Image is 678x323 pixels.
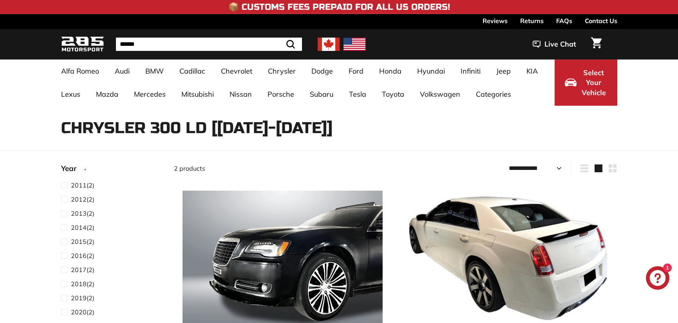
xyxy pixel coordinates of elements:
[71,224,87,231] span: 2014
[172,60,213,83] a: Cadillac
[341,60,371,83] a: Ford
[88,83,126,106] a: Mazda
[61,119,617,137] h1: Chrysler 300 LD [[DATE]-[DATE]]
[523,34,586,54] button: Live Chat
[71,266,87,274] span: 2017
[71,307,94,317] span: (2)
[71,308,87,316] span: 2020
[71,209,94,218] span: (2)
[71,251,94,260] span: (2)
[644,266,672,292] inbox-online-store-chat: Shopify online store chat
[71,252,87,260] span: 2016
[302,83,341,106] a: Subaru
[580,68,607,98] span: Select Your Vehicle
[555,60,617,106] button: Select Your Vehicle
[585,14,617,27] a: Contact Us
[556,14,572,27] a: FAQs
[260,60,304,83] a: Chrysler
[61,163,82,174] span: Year
[126,83,174,106] a: Mercedes
[260,83,302,106] a: Porsche
[61,161,161,180] button: Year
[304,60,341,83] a: Dodge
[453,60,488,83] a: Infiniti
[71,293,94,303] span: (2)
[71,223,94,232] span: (2)
[483,14,508,27] a: Reviews
[71,238,87,245] span: 2015
[137,60,172,83] a: BMW
[53,83,88,106] a: Lexus
[222,83,260,106] a: Nissan
[71,181,87,189] span: 2011
[174,164,396,173] div: 2 products
[488,60,519,83] a: Jeep
[228,2,450,12] h4: 📦 Customs Fees Prepaid for All US Orders!
[53,60,107,83] a: Alfa Romeo
[71,294,87,302] span: 2019
[519,60,546,83] a: KIA
[213,60,260,83] a: Chevrolet
[71,180,94,190] span: (2)
[71,195,94,204] span: (2)
[374,83,412,106] a: Toyota
[341,83,374,106] a: Tesla
[586,31,606,58] a: Cart
[71,237,94,246] span: (2)
[174,83,222,106] a: Mitsubishi
[412,83,468,106] a: Volkswagen
[409,60,453,83] a: Hyundai
[71,280,87,288] span: 2018
[61,35,104,54] img: Logo_285_Motorsport_areodynamics_components
[107,60,137,83] a: Audi
[71,195,87,203] span: 2012
[468,83,519,106] a: Categories
[544,39,576,49] span: Live Chat
[71,209,87,217] span: 2013
[520,14,544,27] a: Returns
[116,38,302,51] input: Search
[371,60,409,83] a: Honda
[71,279,94,289] span: (2)
[71,265,94,274] span: (2)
